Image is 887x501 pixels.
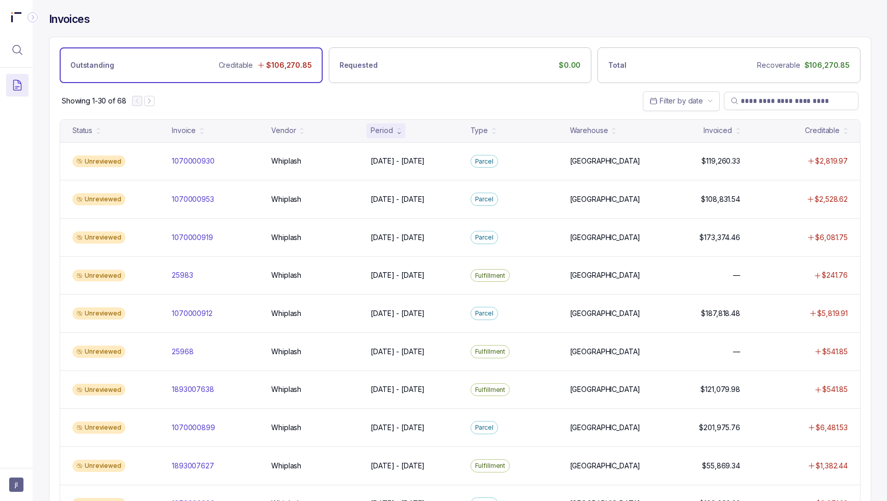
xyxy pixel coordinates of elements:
p: [GEOGRAPHIC_DATA] [570,423,641,433]
p: [DATE] - [DATE] [371,384,425,394]
div: Vendor [271,125,296,136]
button: Menu Icon Button DocumentTextIcon [6,74,29,96]
p: [GEOGRAPHIC_DATA] [570,270,641,280]
p: Parcel [475,308,493,319]
button: Date Range Picker [643,91,720,111]
p: Creditable [219,60,253,70]
p: $106,270.85 [266,60,311,70]
search: Date Range Picker [649,96,703,106]
p: [GEOGRAPHIC_DATA] [570,156,641,166]
div: Unreviewed [72,346,125,358]
p: Parcel [475,423,493,433]
p: 1070000912 [172,308,213,319]
div: Unreviewed [72,155,125,168]
div: Unreviewed [72,421,125,434]
p: $6,481.53 [816,423,848,433]
p: 25968 [172,347,193,357]
p: $201,975.76 [699,423,740,433]
p: — [733,347,740,357]
p: Outstanding [70,60,114,70]
p: Whiplash [271,461,301,471]
p: — [733,270,740,280]
p: Whiplash [271,270,301,280]
p: 1893007627 [172,461,214,471]
p: [DATE] - [DATE] [371,461,425,471]
p: 1070000930 [172,156,215,166]
p: [DATE] - [DATE] [371,423,425,433]
div: Unreviewed [72,231,125,244]
div: Creditable [805,125,840,136]
p: $541.85 [822,347,848,357]
div: Unreviewed [72,270,125,282]
p: 1893007638 [172,384,214,394]
p: $241.76 [822,270,848,280]
p: Parcel [475,194,493,204]
p: Fulfillment [475,347,506,357]
p: Whiplash [271,156,301,166]
p: [DATE] - [DATE] [371,308,425,319]
p: $108,831.54 [701,194,740,204]
div: Period [371,125,393,136]
p: [GEOGRAPHIC_DATA] [570,194,641,204]
p: $2,528.62 [815,194,848,204]
p: [GEOGRAPHIC_DATA] [570,461,641,471]
p: 1070000953 [172,194,214,204]
p: Fulfillment [475,461,506,471]
button: User initials [9,478,23,492]
div: Unreviewed [72,193,125,205]
div: Collapse Icon [27,11,39,23]
p: [DATE] - [DATE] [371,194,425,204]
div: Invoice [172,125,196,136]
div: Type [471,125,488,136]
p: $1,382.44 [816,461,848,471]
div: Unreviewed [72,384,125,396]
p: Total [608,60,626,70]
span: Filter by date [660,96,703,105]
div: Unreviewed [72,460,125,472]
div: Warehouse [570,125,608,136]
p: Whiplash [271,308,301,319]
p: $119,260.33 [701,156,740,166]
p: 1070000899 [172,423,215,433]
p: Showing 1-30 of 68 [62,96,126,106]
p: $106,270.85 [804,60,850,70]
p: Fulfillment [475,271,506,281]
div: Remaining page entries [62,96,126,106]
p: $173,374.46 [699,232,740,243]
button: Menu Icon Button MagnifyingGlassIcon [6,39,29,61]
div: Status [72,125,92,136]
p: $541.85 [822,384,848,394]
div: Unreviewed [72,307,125,320]
p: Whiplash [271,384,301,394]
p: Requested [340,60,378,70]
p: Whiplash [271,232,301,243]
p: Parcel [475,232,493,243]
p: [DATE] - [DATE] [371,156,425,166]
p: [DATE] - [DATE] [371,347,425,357]
p: Parcel [475,156,493,167]
p: $55,869.34 [702,461,740,471]
p: 25983 [172,270,193,280]
p: $2,819.97 [815,156,848,166]
p: Fulfillment [475,385,506,395]
p: [GEOGRAPHIC_DATA] [570,347,641,357]
p: Whiplash [271,423,301,433]
h4: Invoices [49,12,90,27]
p: [GEOGRAPHIC_DATA] [570,232,641,243]
p: Recoverable [757,60,800,70]
p: $121,079.98 [700,384,740,394]
button: Next Page [144,96,154,106]
p: $0.00 [559,60,581,70]
p: [DATE] - [DATE] [371,270,425,280]
p: $5,819.91 [817,308,848,319]
p: Whiplash [271,347,301,357]
p: $187,818.48 [701,308,740,319]
p: [DATE] - [DATE] [371,232,425,243]
p: $6,081.75 [815,232,848,243]
div: Invoiced [703,125,732,136]
p: Whiplash [271,194,301,204]
p: [GEOGRAPHIC_DATA] [570,384,641,394]
p: [GEOGRAPHIC_DATA] [570,308,641,319]
p: 1070000919 [172,232,213,243]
